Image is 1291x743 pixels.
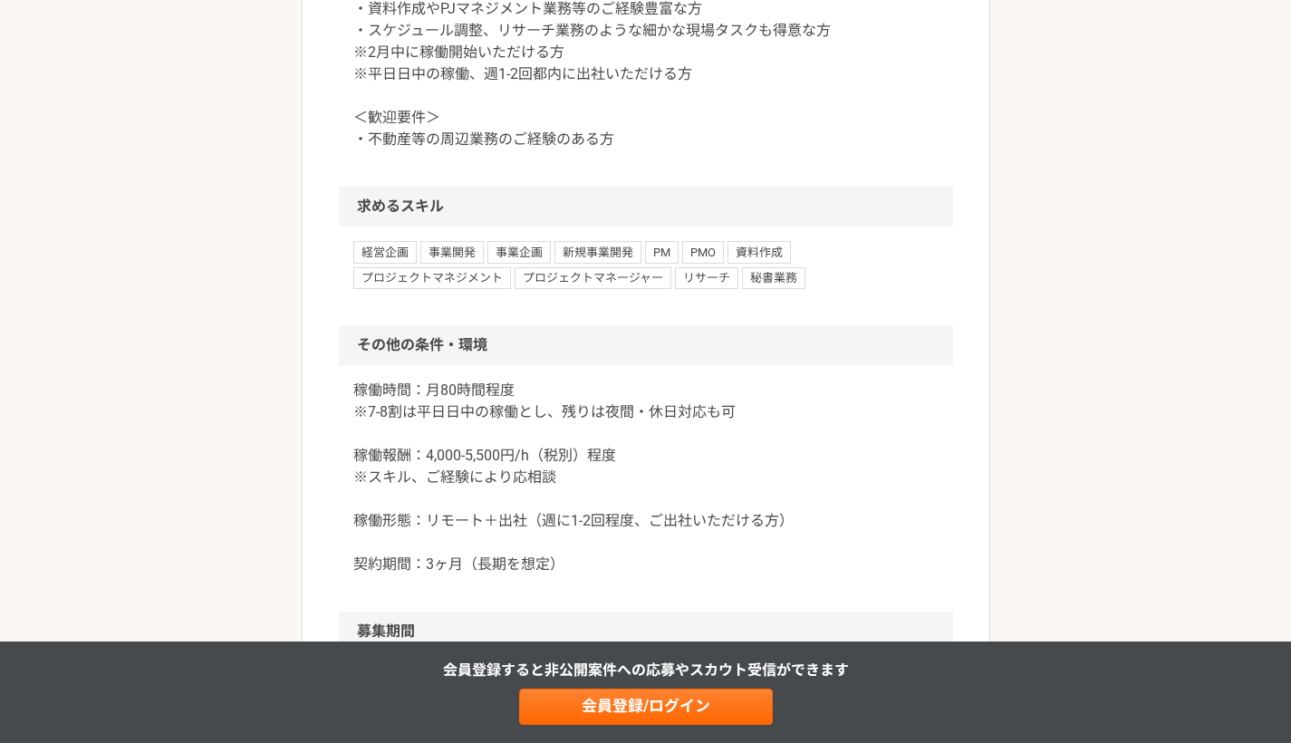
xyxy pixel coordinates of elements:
span: 新規事業開発 [554,241,641,263]
span: PMO [682,241,724,263]
h2: 求めるスキル [339,187,953,227]
span: 秘書業務 [742,267,805,289]
h2: その他の条件・環境 [339,325,953,365]
h2: 募集期間 [339,612,953,651]
span: リサーチ [675,267,738,289]
span: 資料作成 [727,241,791,263]
span: 事業開発 [420,241,484,263]
span: 事業企画 [487,241,551,263]
span: PM [645,241,679,263]
span: 経営企画 [353,241,417,263]
span: プロジェクトマネジメント [353,267,511,289]
span: プロジェクトマネージャー [515,267,671,289]
a: 会員登録/ログイン [519,689,773,725]
p: 会員登録すると非公開案件への応募やスカウト受信ができます [443,660,849,681]
p: 稼働時間：月80時間程度 ※7-8割は平日日中の稼働とし、残りは夜間・休日対応も可 稼働報酬：4,000-5,500円/h（税別）程度 ※スキル、ご経験により応相談 稼働形態：リモート＋出社（週... [353,380,939,575]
